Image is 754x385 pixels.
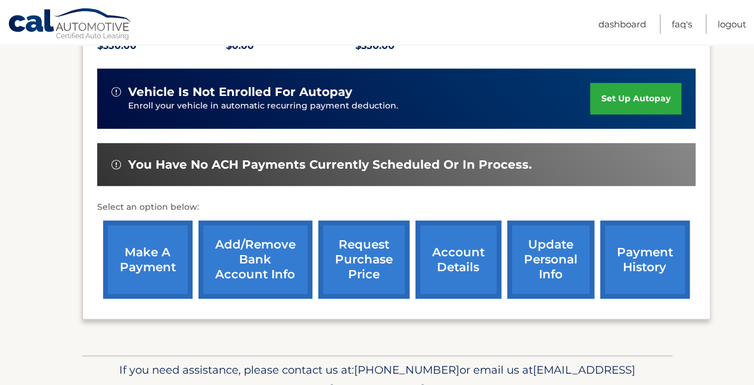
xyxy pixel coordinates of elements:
a: set up autopay [590,83,681,114]
a: Add/Remove bank account info [198,221,312,299]
a: payment history [600,221,690,299]
img: alert-white.svg [111,160,121,169]
a: update personal info [507,221,594,299]
img: alert-white.svg [111,87,121,97]
p: Select an option below: [97,200,696,215]
span: You have no ACH payments currently scheduled or in process. [128,157,532,172]
a: make a payment [103,221,193,299]
a: Logout [718,14,746,34]
span: vehicle is not enrolled for autopay [128,85,352,100]
a: FAQ's [672,14,692,34]
a: account details [415,221,501,299]
a: Cal Automotive [8,8,133,42]
p: $350.00 [97,38,226,54]
a: Dashboard [598,14,646,34]
p: $350.00 [355,38,485,54]
a: request purchase price [318,221,409,299]
span: [PHONE_NUMBER] [354,363,460,377]
p: $0.00 [226,38,355,54]
p: Enroll your vehicle in automatic recurring payment deduction. [128,100,591,113]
